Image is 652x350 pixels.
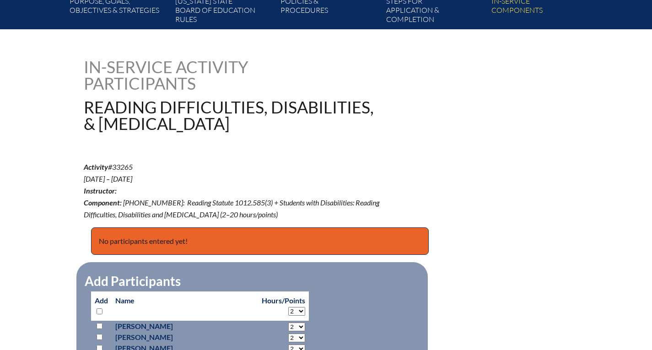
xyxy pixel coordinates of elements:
p: [PERSON_NAME] [115,332,254,343]
b: Component: [84,198,122,207]
span: (2–20 hours/points) [220,210,278,219]
p: No participants entered yet! [91,227,429,255]
h1: In-service Activity Participants [84,59,268,92]
p: Add [95,295,108,317]
h1: Reading Difficulties, Disabilities, & [MEDICAL_DATA] [84,99,384,132]
p: #33265 [84,161,406,220]
span: [DATE] – [DATE] [84,174,132,183]
b: Instructor: [84,186,117,195]
p: Hours/Points [262,295,305,306]
b: Activity [84,162,108,171]
legend: Add Participants [84,273,182,289]
p: [PERSON_NAME] [115,321,254,332]
p: Name [115,295,254,306]
span: [PHONE_NUMBER]: Reading Statute 1012.585(3) + Students with Disabilities: Reading Difficulties, D... [84,198,379,219]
